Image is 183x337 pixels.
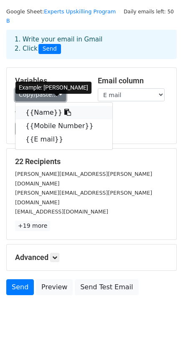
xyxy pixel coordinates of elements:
[6,8,116,24] a: Experts Upskilling Program B
[15,157,168,166] h5: 22 Recipients
[75,279,138,295] a: Send Test Email
[121,8,177,15] a: Daily emails left: 50
[15,88,66,101] a: Copy/paste...
[15,171,152,187] small: [PERSON_NAME][EMAIL_ADDRESS][PERSON_NAME][DOMAIN_NAME]
[38,44,61,54] span: Send
[15,76,85,85] h5: Variables
[141,297,183,337] iframe: Chat Widget
[98,76,168,85] h5: Email column
[15,221,50,231] a: +19 more
[15,190,152,206] small: [PERSON_NAME][EMAIL_ADDRESS][PERSON_NAME][DOMAIN_NAME]
[15,253,168,262] h5: Advanced
[8,35,175,54] div: 1. Write your email in Gmail 2. Click
[36,279,73,295] a: Preview
[121,7,177,16] span: Daily emails left: 50
[15,82,91,94] div: Example: [PERSON_NAME]
[6,279,34,295] a: Send
[15,208,108,215] small: [EMAIL_ADDRESS][DOMAIN_NAME]
[6,8,116,24] small: Google Sheet:
[15,119,112,133] a: {{Mobile Number}}
[15,133,112,146] a: {{E mail}}
[15,106,112,119] a: {{Name}}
